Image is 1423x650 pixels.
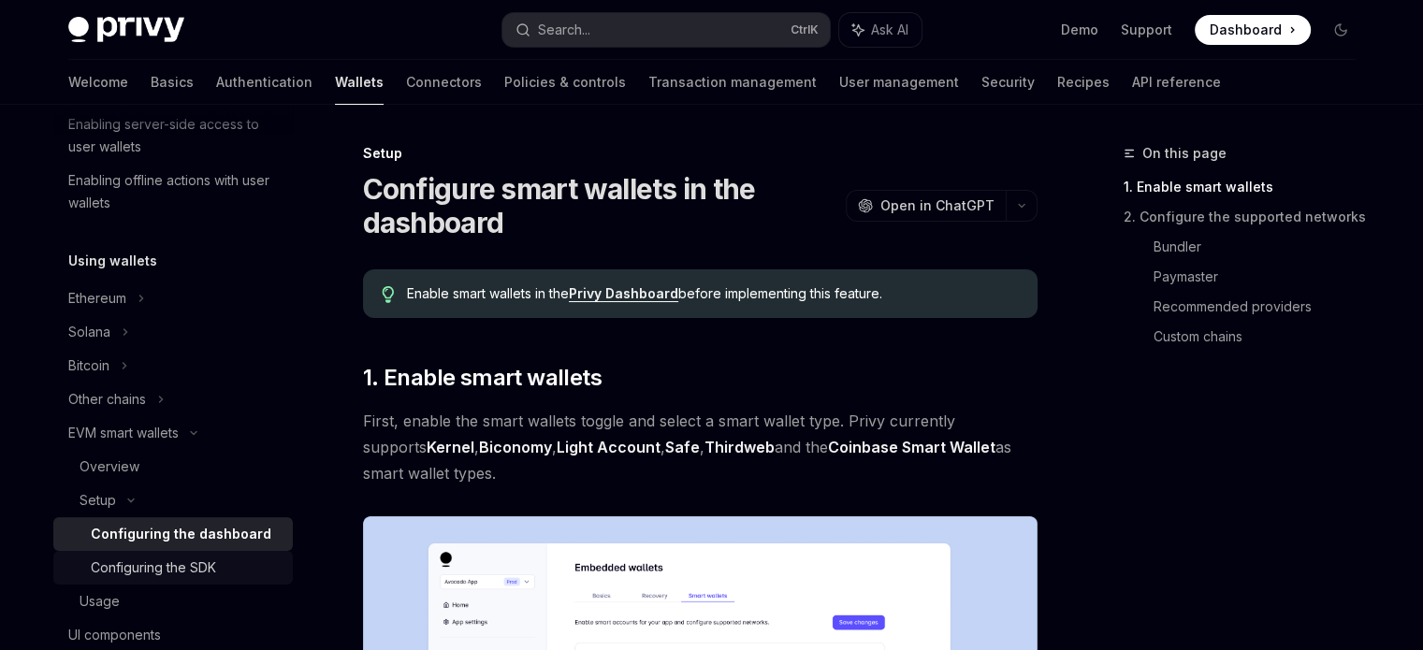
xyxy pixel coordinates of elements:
span: On this page [1142,142,1227,165]
a: Biconomy [479,438,552,457]
div: Configuring the SDK [91,556,216,579]
svg: Tip [382,286,395,303]
a: Security [981,60,1035,105]
a: Custom chains [1154,322,1371,352]
span: Enable smart wallets in the before implementing this feature. [407,284,1018,303]
a: User management [839,60,959,105]
a: Paymaster [1154,262,1371,292]
button: Ask AI [839,13,922,47]
div: Overview [80,455,139,478]
button: Toggle dark mode [1326,15,1356,45]
a: Kernel [427,438,474,457]
div: UI components [68,624,161,646]
a: Overview [53,450,293,484]
h1: Configure smart wallets in the dashboard [363,172,838,239]
a: 2. Configure the supported networks [1124,202,1371,232]
a: Configuring the dashboard [53,517,293,551]
div: Solana [68,321,110,343]
img: dark logo [68,17,184,43]
a: Connectors [406,60,482,105]
span: First, enable the smart wallets toggle and select a smart wallet type. Privy currently supports ,... [363,408,1038,486]
h5: Using wallets [68,250,157,272]
div: Enabling server-side access to user wallets [68,113,282,158]
div: Setup [80,489,116,512]
a: Policies & controls [504,60,626,105]
button: Open in ChatGPT [846,190,1006,222]
a: Bundler [1154,232,1371,262]
a: Safe [665,438,700,457]
a: Demo [1061,21,1098,39]
span: Ask AI [871,21,908,39]
div: Search... [538,19,590,41]
a: Light Account [557,438,661,457]
a: Support [1121,21,1172,39]
div: Usage [80,590,120,613]
span: Open in ChatGPT [880,196,995,215]
a: Enabling offline actions with user wallets [53,164,293,220]
a: Recipes [1057,60,1110,105]
a: Usage [53,585,293,618]
a: Recommended providers [1154,292,1371,322]
a: Welcome [68,60,128,105]
a: Basics [151,60,194,105]
a: API reference [1132,60,1221,105]
div: Ethereum [68,287,126,310]
a: Authentication [216,60,312,105]
a: Wallets [335,60,384,105]
a: Thirdweb [704,438,775,457]
a: Privy Dashboard [569,285,678,302]
a: Enabling server-side access to user wallets [53,108,293,164]
a: 1. Enable smart wallets [1124,172,1371,202]
div: EVM smart wallets [68,422,179,444]
span: 1. Enable smart wallets [363,363,602,393]
div: Setup [363,144,1038,163]
a: Configuring the SDK [53,551,293,585]
button: Search...CtrlK [502,13,830,47]
a: Coinbase Smart Wallet [828,438,995,457]
a: Dashboard [1195,15,1311,45]
div: Enabling offline actions with user wallets [68,169,282,214]
div: Configuring the dashboard [91,523,271,545]
div: Other chains [68,388,146,411]
span: Dashboard [1210,21,1282,39]
a: Transaction management [648,60,817,105]
div: Bitcoin [68,354,109,377]
span: Ctrl K [791,22,819,37]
